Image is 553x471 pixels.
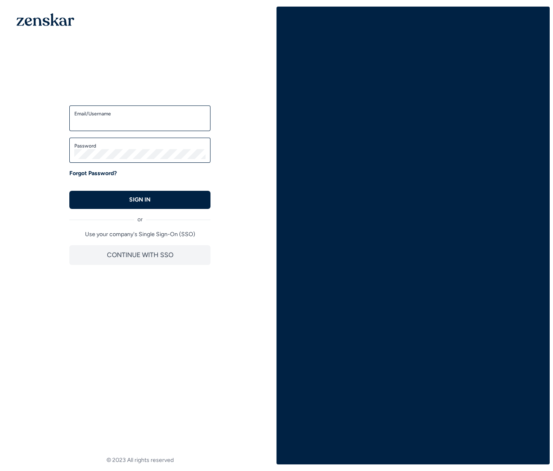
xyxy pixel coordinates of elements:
[3,456,276,464] footer: © 2023 All rights reserved
[74,143,206,149] label: Password
[17,13,74,26] img: 1OGAJ2xQqyY4LXKgY66KYq0eOWRCkrZdAb3gUhuVAqdWPZE9SRJmCz+oDMSn4zDLXe31Ii730ItAGKgCKgCCgCikA4Av8PJUP...
[129,196,151,204] p: SIGN IN
[69,245,210,265] button: CONTINUE WITH SSO
[74,110,206,117] label: Email/Username
[69,191,210,209] button: SIGN IN
[69,230,210,239] p: Use your company's Single Sign-On (SSO)
[69,169,117,178] a: Forgot Password?
[69,209,210,224] div: or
